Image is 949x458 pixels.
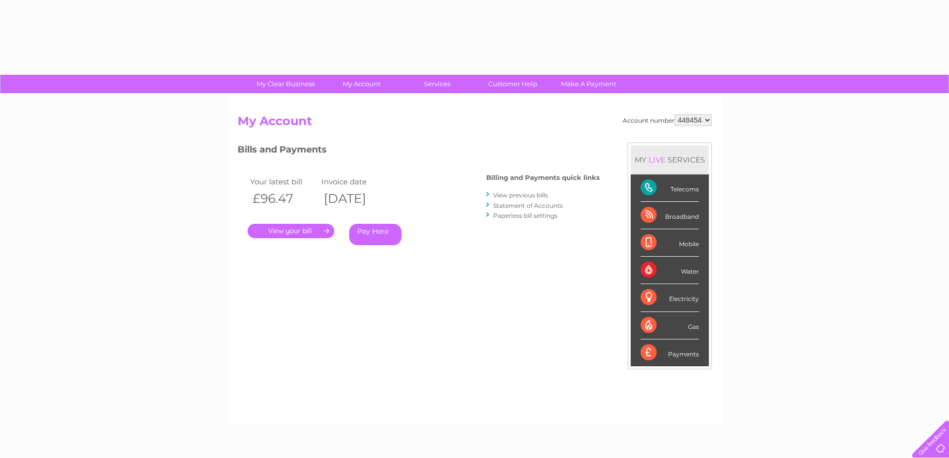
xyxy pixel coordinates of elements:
div: Electricity [641,284,699,311]
td: Your latest bill [248,175,319,188]
div: Water [641,257,699,284]
th: [DATE] [319,188,391,209]
a: Customer Help [472,75,554,93]
h4: Billing and Payments quick links [486,174,600,181]
a: Paperless bill settings [493,212,557,219]
div: Mobile [641,229,699,257]
a: . [248,224,334,238]
div: Broadband [641,202,699,229]
td: Invoice date [319,175,391,188]
a: Statement of Accounts [493,202,563,209]
div: Account number [623,114,712,126]
a: View previous bills [493,191,548,199]
a: Make A Payment [547,75,630,93]
a: Services [396,75,478,93]
a: My Account [320,75,403,93]
a: My Clear Business [245,75,327,93]
a: Pay Here [349,224,402,245]
th: £96.47 [248,188,319,209]
h3: Bills and Payments [238,143,600,160]
div: LIVE [647,155,668,164]
div: MY SERVICES [631,146,709,174]
div: Gas [641,312,699,339]
div: Payments [641,339,699,366]
h2: My Account [238,114,712,133]
div: Telecoms [641,174,699,202]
